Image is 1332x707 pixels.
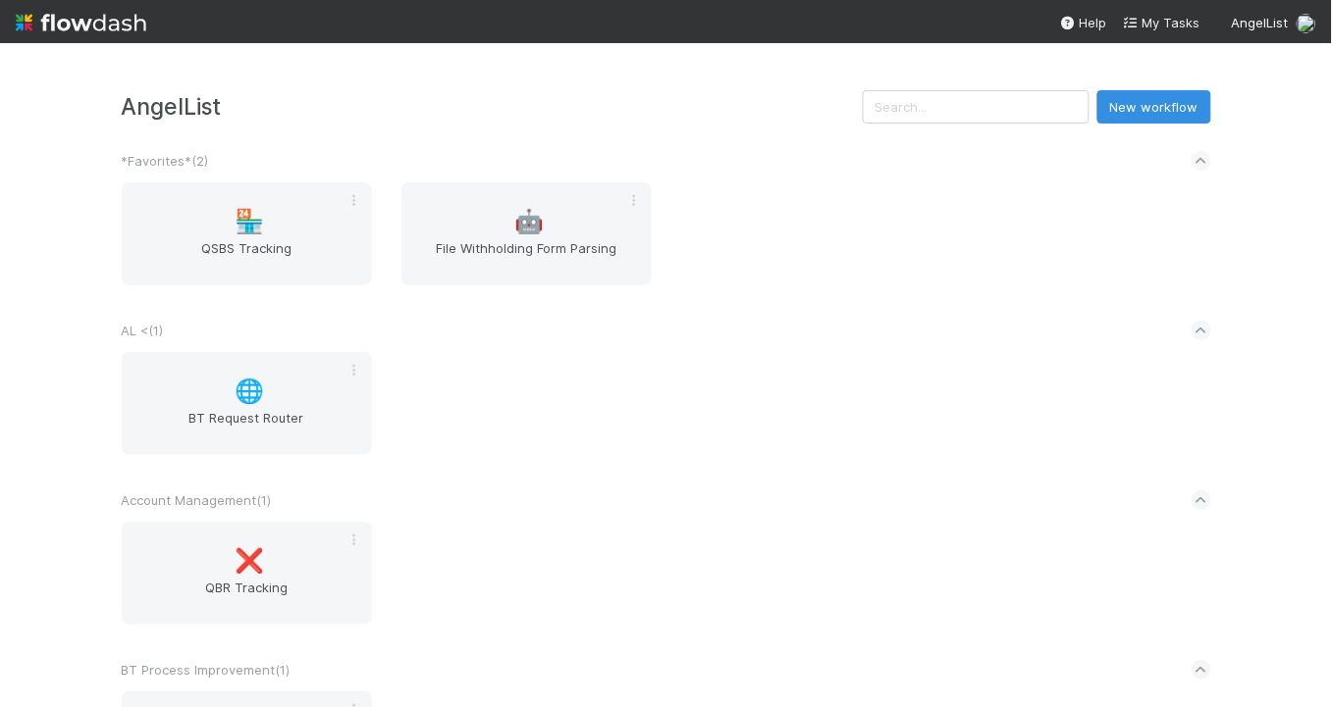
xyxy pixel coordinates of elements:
span: QBR Tracking [130,578,364,617]
img: logo-inverted-e16ddd16eac7371096b0.svg [16,6,146,39]
a: My Tasks [1123,13,1200,32]
span: QSBS Tracking [130,238,364,278]
span: My Tasks [1123,15,1200,30]
a: 🌐BT Request Router [122,352,372,455]
span: 🤖 [514,209,544,234]
input: Search... [863,90,1090,124]
span: ❌ [235,548,264,574]
span: 🏪 [235,209,264,234]
span: 🌐 [235,379,264,404]
a: 🏪QSBS Tracking [122,182,372,285]
h3: AngelList [122,93,863,120]
a: 🤖File Withholding Form Parsing [401,182,652,285]
span: BT Request Router [130,408,364,447]
span: File Withholding Form Parsing [409,238,644,278]
img: avatar_66854b90-094e-431f-b713-6ac88429a2b8.png [1297,14,1316,33]
span: BT Process Improvement ( 1 ) [122,662,291,678]
span: AngelList [1232,15,1289,30]
span: *Favorites* ( 2 ) [122,153,209,169]
a: ❌QBR Tracking [122,522,372,625]
span: Account Management ( 1 ) [122,492,272,508]
div: Help [1060,13,1107,32]
button: New workflow [1097,90,1211,124]
span: AL < ( 1 ) [122,323,164,338]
